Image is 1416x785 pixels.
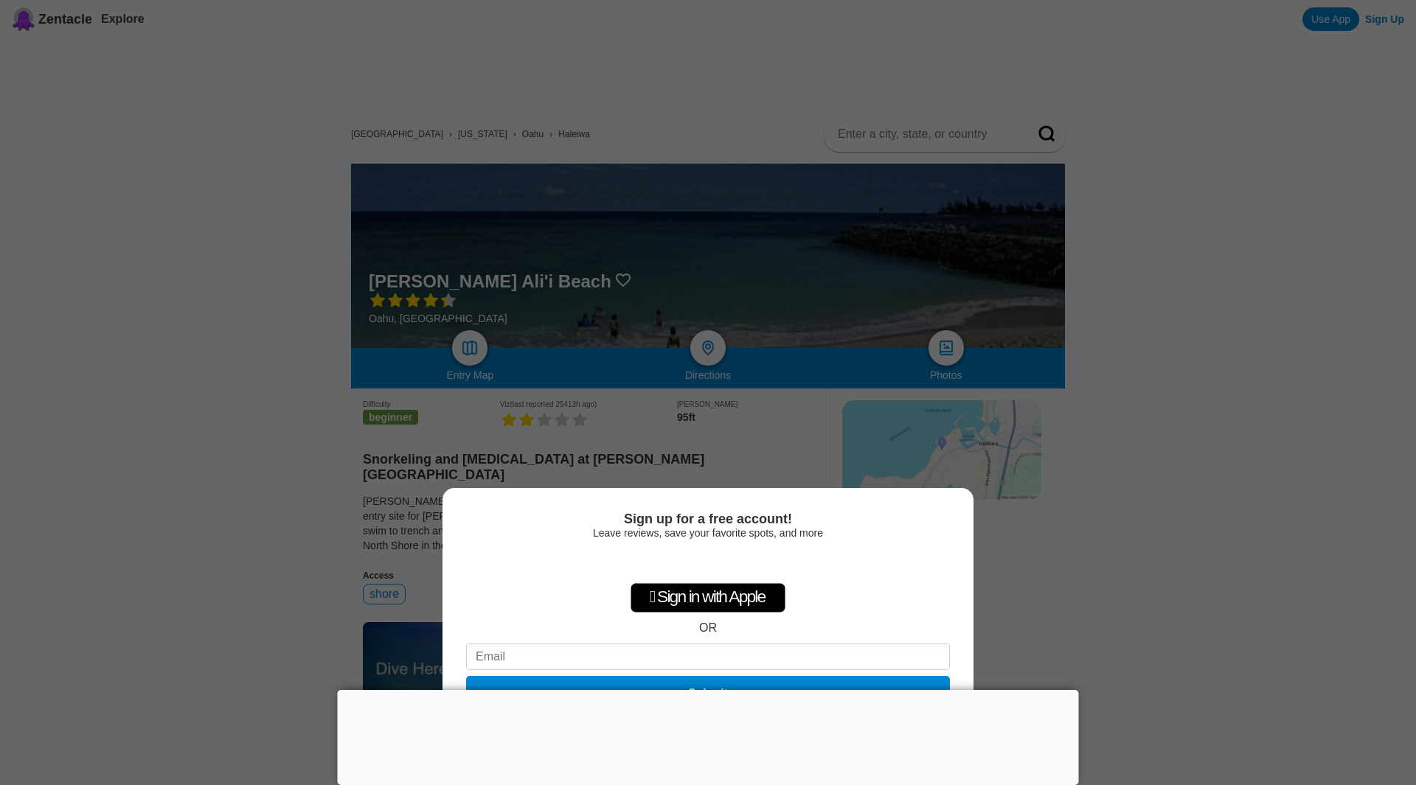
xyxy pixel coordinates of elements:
iframe: Sign in with Google Button [634,546,783,579]
div: Leave reviews, save your favorite spots, and more [466,527,950,539]
div: Sign up for a free account! [466,512,950,527]
input: Email [466,643,950,670]
button: Submit [466,676,950,711]
div: Sign in with Apple [631,583,785,613]
iframe: Advertisement [338,690,1079,781]
div: OR [699,621,717,635]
